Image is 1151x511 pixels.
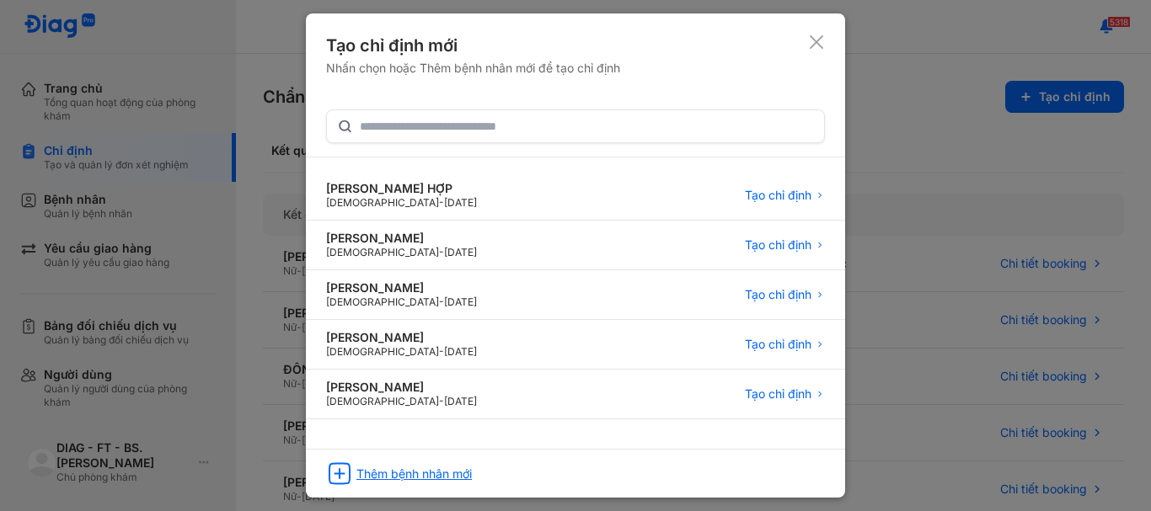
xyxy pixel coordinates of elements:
span: Tạo chỉ định [745,287,811,302]
span: [DATE] [444,395,477,407]
div: Thêm bệnh nhân mới [356,466,472,482]
span: - [439,345,444,358]
span: [DATE] [444,295,477,308]
div: Nhấn chọn hoặc Thêm bệnh nhân mới để tạo chỉ định [326,61,620,76]
span: [DEMOGRAPHIC_DATA] [326,246,439,258]
span: [DEMOGRAPHIC_DATA] [326,345,439,358]
span: Tạo chỉ định [745,237,811,253]
div: [PERSON_NAME] [326,380,477,395]
span: - [439,196,444,209]
span: [DATE] [444,345,477,358]
div: Tạo chỉ định mới [326,34,620,57]
span: Tạo chỉ định [745,386,811,402]
span: [DEMOGRAPHIC_DATA] [326,295,439,308]
span: Tạo chỉ định [745,337,811,352]
span: - [439,395,444,407]
div: [PERSON_NAME] [326,231,477,246]
span: [DATE] [444,196,477,209]
span: [DATE] [444,246,477,258]
div: [PERSON_NAME] [326,280,477,295]
span: - [439,246,444,258]
span: [DEMOGRAPHIC_DATA] [326,196,439,209]
div: [PERSON_NAME] [326,330,477,345]
div: [PERSON_NAME] HỢP [326,181,477,196]
span: Tạo chỉ định [745,188,811,203]
span: - [439,295,444,308]
span: [DEMOGRAPHIC_DATA] [326,395,439,407]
